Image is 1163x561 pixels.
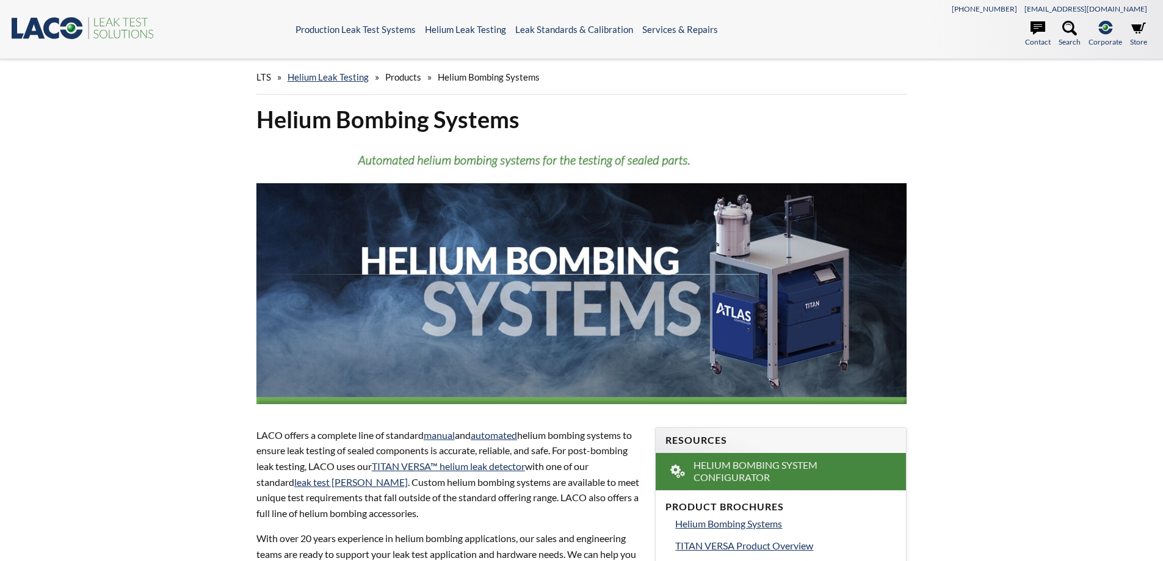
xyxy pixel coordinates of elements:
a: [PHONE_NUMBER] [952,4,1017,13]
span: Helium Bombing Systems [675,518,782,529]
h4: Product Brochures [665,501,896,513]
a: Helium Bombing System Configurator [656,453,906,491]
h4: Resources [665,434,896,447]
span: Corporate [1089,36,1122,48]
a: automated [471,429,517,441]
span: Products [385,71,421,82]
a: [EMAIL_ADDRESS][DOMAIN_NAME] [1024,4,1147,13]
span: Helium Bombing Systems [438,71,540,82]
a: TITAN VERSA Product Overview [675,538,896,554]
a: leak test [PERSON_NAME] [294,476,408,488]
div: » » » [256,60,907,95]
a: Store [1130,21,1147,48]
a: Helium Bombing Systems [675,516,896,532]
a: Search [1059,21,1081,48]
span: Helium Bombing System Configurator [694,459,870,485]
h1: Helium Bombing Systems [256,104,907,134]
span: TITAN VERSA Product Overview [675,540,813,551]
a: manual [424,429,455,441]
a: Production Leak Test Systems [295,24,416,35]
a: Services & Repairs [642,24,718,35]
a: TITAN VERSA™ helium leak detector [372,460,525,472]
a: Leak Standards & Calibration [515,24,633,35]
a: Helium Leak Testing [425,24,506,35]
span: LTS [256,71,271,82]
p: LACO offers a complete line of standard and helium bombing systems to ensure leak testing of seal... [256,427,641,521]
a: Contact [1025,21,1051,48]
img: Helium Bombing Systems Banner [256,144,907,404]
a: Helium Leak Testing [288,71,369,82]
